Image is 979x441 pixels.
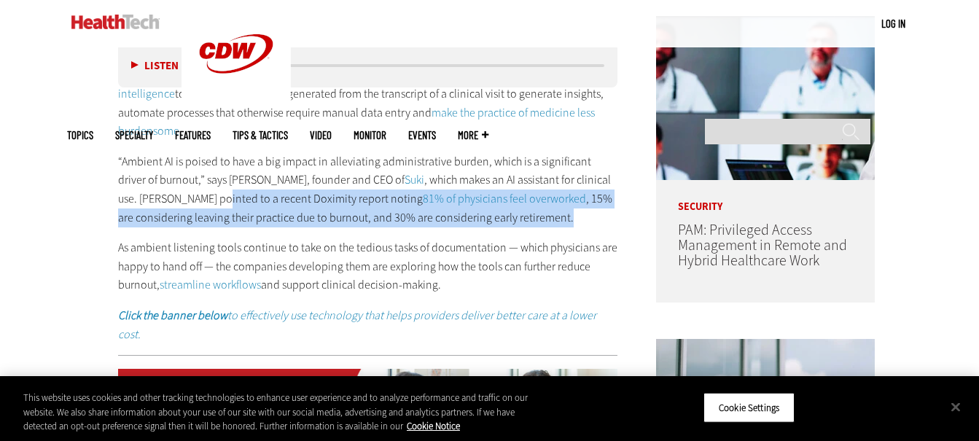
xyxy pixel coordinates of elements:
a: streamline workflows [160,277,261,292]
a: Video [310,130,332,141]
p: As ambient listening tools continue to take on the tedious tasks of documentation — which physici... [118,238,618,294]
p: Security [656,180,875,212]
a: More information about your privacy [407,420,460,432]
div: User menu [881,16,905,31]
em: to effectively use technology that helps providers deliver better care at a lower cost. [118,308,596,342]
a: Click the banner belowto effectively use technology that helps providers deliver better care at a... [118,308,596,342]
span: Topics [67,130,93,141]
button: Close [940,391,972,423]
span: Specialty [115,130,153,141]
a: PAM: Privileged Access Management in Remote and Hybrid Healthcare Work [678,220,847,270]
span: More [458,130,488,141]
strong: Click the banner below [118,308,227,323]
a: CDW [182,96,291,112]
a: Features [175,130,211,141]
img: Home [71,15,160,29]
a: MonITor [354,130,386,141]
a: Log in [881,17,905,30]
a: Suki [405,172,424,187]
a: 81% of physicians feel overworked [423,191,586,206]
button: Cookie Settings [703,392,795,423]
p: “Ambient AI is poised to have a big impact in alleviating administrative burden, which is a signi... [118,152,618,227]
a: Events [408,130,436,141]
a: Tips & Tactics [233,130,288,141]
div: This website uses cookies and other tracking technologies to enhance user experience and to analy... [23,391,539,434]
